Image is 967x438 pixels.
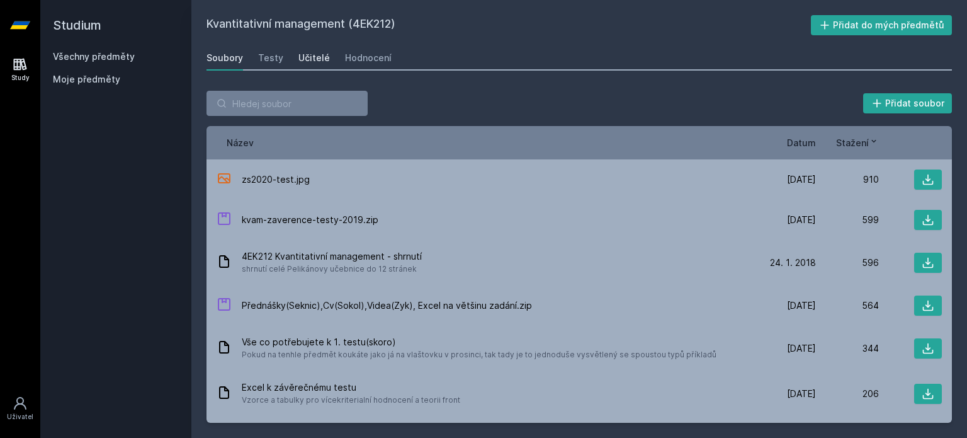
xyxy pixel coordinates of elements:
a: Všechny předměty [53,51,135,62]
a: Soubory [206,45,243,71]
span: [DATE] [787,388,816,400]
span: kvam-zaverence-testy-2019.zip [242,214,378,226]
a: Učitelé [298,45,330,71]
span: shrnutí celé Pelikánovy učebnice do 12 stránek [242,263,422,275]
span: 24. 1. 2018 [770,256,816,269]
div: 344 [816,342,879,355]
div: ZIP [217,297,232,315]
a: Testy [258,45,283,71]
span: [DATE] [787,173,816,186]
span: Stažení [836,136,869,149]
div: Testy [258,52,283,64]
div: Hodnocení [345,52,392,64]
span: Vše co potřebujete k 1. testu(skoro) [242,336,716,349]
button: Název [227,136,254,149]
button: Stažení [836,136,879,149]
div: 599 [816,214,879,226]
div: Učitelé [298,52,330,64]
a: Uživatel [3,389,38,428]
span: zs2020-test.jpg [242,173,310,186]
span: [DATE] [787,342,816,355]
span: [DATE] [787,299,816,312]
span: Pokud na tenhle předmět koukáte jako já na vlaštovku v prosinci, tak tady je to jednoduše vysvětl... [242,349,716,361]
button: Přidat soubor [863,93,953,113]
button: Datum [787,136,816,149]
button: Přidat do mých předmětů [811,15,953,35]
input: Hledej soubor [206,91,368,116]
span: Vzorce a tabulky pro vícekriterialní hodnocení a teorii front [242,394,460,406]
h2: Kvantitativní management (4EK212) [206,15,811,35]
a: Hodnocení [345,45,392,71]
div: Study [11,73,30,83]
div: 564 [816,299,879,312]
div: 596 [816,256,879,269]
div: Soubory [206,52,243,64]
div: JPG [217,171,232,189]
span: Přednášky(Seknic),Cv(Sokol),Videa(Zyk), Excel na většinu zadání.zip [242,299,532,312]
span: 4EK212 Kvantitativní management - shrnutí [242,250,422,263]
span: Excel k závěrečnému testu [242,381,460,394]
div: Uživatel [7,412,33,422]
div: 206 [816,388,879,400]
div: ZIP [217,211,232,229]
div: 910 [816,173,879,186]
span: Moje předměty [53,73,120,86]
a: Study [3,50,38,89]
span: [DATE] [787,214,816,226]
